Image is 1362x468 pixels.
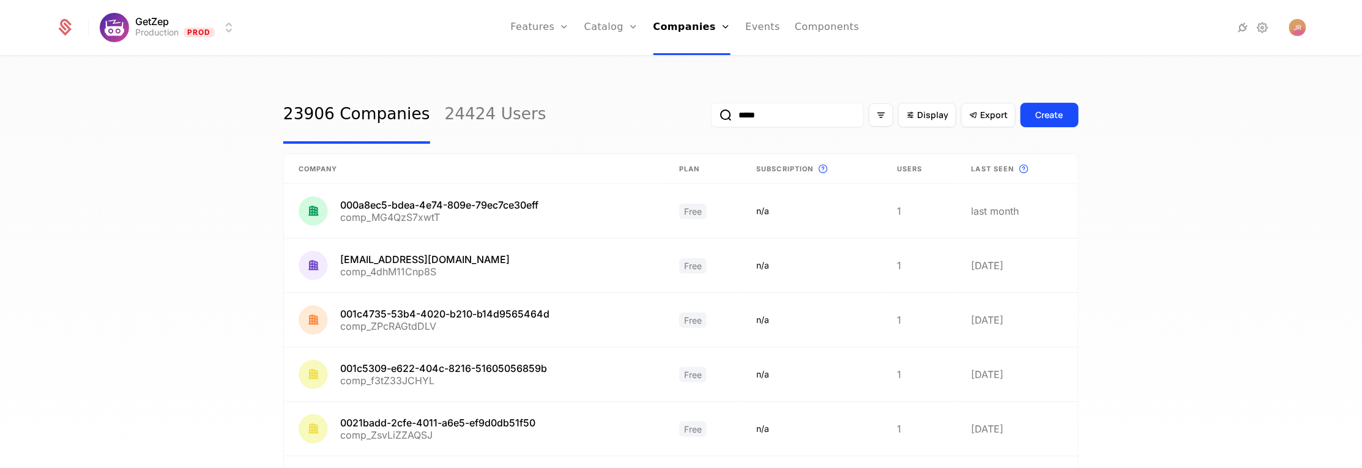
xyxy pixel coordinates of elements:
th: Plan [664,154,742,184]
span: Display [917,109,948,121]
a: 24424 Users [445,86,546,144]
a: Integrations [1235,20,1250,35]
a: Settings [1255,20,1270,35]
img: Jack Ryan [1289,19,1306,36]
div: Production [135,26,179,39]
button: Filter options [869,103,893,127]
div: Create [1036,109,1063,121]
span: Last seen [972,164,1014,174]
button: Create [1021,103,1079,127]
span: Export [980,109,1008,121]
span: Subscription [756,164,813,174]
img: GetZep [100,13,129,42]
th: Users [882,154,957,184]
th: Company [284,154,664,184]
button: Select environment [103,14,237,41]
button: Open user button [1289,19,1306,36]
a: 23906 Companies [283,86,430,144]
span: GetZep [135,17,169,26]
span: Prod [184,28,215,37]
button: Export [961,103,1016,127]
button: Display [898,103,956,127]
